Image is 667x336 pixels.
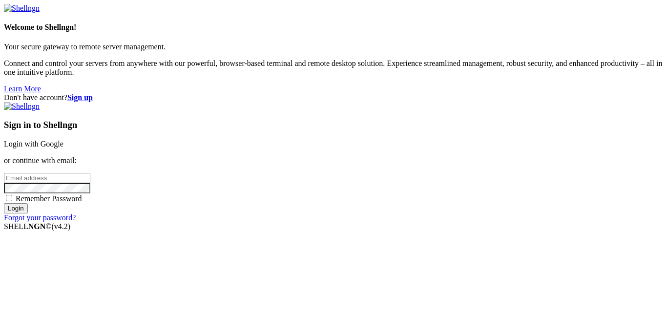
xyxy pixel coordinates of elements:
img: Shellngn [4,4,40,13]
span: SHELL © [4,222,70,231]
h3: Sign in to Shellngn [4,120,663,130]
a: Forgot your password? [4,213,76,222]
p: Connect and control your servers from anywhere with our powerful, browser-based terminal and remo... [4,59,663,77]
img: Shellngn [4,102,40,111]
input: Email address [4,173,90,183]
input: Remember Password [6,195,12,201]
span: 4.2.0 [52,222,71,231]
div: Don't have account? [4,93,663,102]
a: Sign up [67,93,93,102]
p: or continue with email: [4,156,663,165]
input: Login [4,203,28,213]
p: Your secure gateway to remote server management. [4,42,663,51]
span: Remember Password [16,194,82,203]
h4: Welcome to Shellngn! [4,23,663,32]
a: Learn More [4,84,41,93]
a: Login with Google [4,140,63,148]
b: NGN [28,222,46,231]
